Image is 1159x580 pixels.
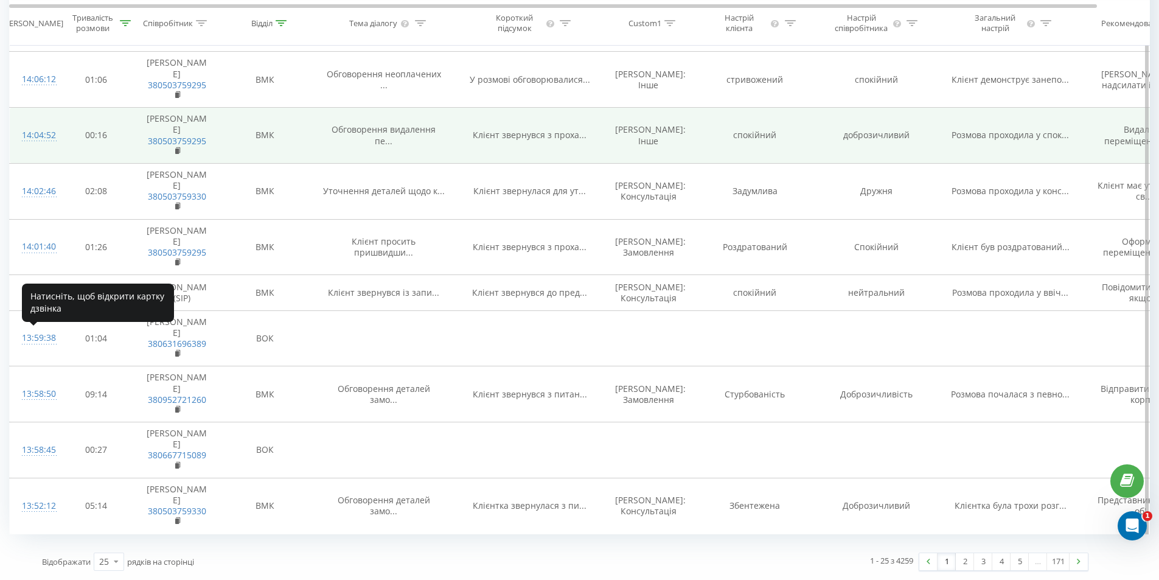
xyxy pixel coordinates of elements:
[694,219,816,275] td: Роздратований
[603,275,694,310] td: [PERSON_NAME]: Консультація
[22,382,46,406] div: 13:58:50
[148,190,206,202] a: 380503759330
[816,163,938,219] td: Дружня
[472,287,587,298] span: Клієнт звернувся до пред...
[58,219,134,275] td: 01:26
[694,478,816,534] td: Збентежена
[603,366,694,422] td: [PERSON_NAME]: Замовлення
[694,275,816,310] td: спокійний
[58,52,134,108] td: 01:06
[134,219,220,275] td: [PERSON_NAME]
[22,494,46,518] div: 13:52:12
[220,366,311,422] td: ВМК
[816,52,938,108] td: спокійний
[22,124,46,147] div: 14:04:52
[694,52,816,108] td: стривожений
[816,366,938,422] td: Доброзичливість
[58,310,134,366] td: 01:04
[603,108,694,164] td: [PERSON_NAME]: Інше
[148,505,206,517] a: 380503759330
[134,422,220,478] td: [PERSON_NAME]
[148,449,206,461] a: 380667715089
[143,18,193,28] div: Співробітник
[1011,553,1029,570] a: 5
[127,556,194,567] span: рядків на сторінці
[328,287,439,298] span: Клієнт звернувся із запи...
[134,478,220,534] td: [PERSON_NAME]
[42,556,91,567] span: Відображати
[338,494,430,517] span: Обговорення деталей замо...
[816,108,938,164] td: доброзичливий
[966,13,1025,33] div: Загальний настрій
[134,366,220,422] td: [PERSON_NAME]
[628,18,661,28] div: Custom1
[694,108,816,164] td: спокійний
[473,185,586,197] span: Клієнт звернулася для ут...
[952,241,1070,253] span: Клієнт був роздратований...
[99,556,109,568] div: 25
[69,13,117,33] div: Тривалість розмови
[952,185,1069,197] span: Розмова проходила у конс...
[352,236,416,258] span: Клієнт просить пришвидши...
[148,394,206,405] a: 380952721260
[603,219,694,275] td: [PERSON_NAME]: Замовлення
[134,275,220,310] td: [PERSON_NAME] (SIP)
[711,13,767,33] div: Настрій клієнта
[349,18,397,28] div: Тема діалогу
[603,478,694,534] td: [PERSON_NAME]: Консультація
[870,554,913,567] div: 1 - 25 з 4259
[148,79,206,91] a: 380503759295
[473,241,586,253] span: Клієнт звернувся з проха...
[470,74,590,85] span: У розмові обговорювалися...
[220,310,311,366] td: ВОК
[694,366,816,422] td: Стурбованість
[332,124,436,146] span: Обговорення видалення пе...
[134,52,220,108] td: [PERSON_NAME]
[486,13,544,33] div: Короткий підсумок
[220,219,311,275] td: ВМК
[951,388,1070,400] span: Розмова почалася з певно...
[22,180,46,203] div: 14:02:46
[22,284,174,322] div: Натисніть, щоб відкрити картку дзвінка
[816,275,938,310] td: нейтральний
[220,52,311,108] td: ВМК
[956,553,974,570] a: 2
[832,13,891,33] div: Настрій співробітника
[58,275,134,310] td: 02:10
[603,52,694,108] td: [PERSON_NAME]: Інше
[251,18,273,28] div: Відділ
[2,18,63,28] div: [PERSON_NAME]
[952,74,1069,85] span: Клієнт демонструє занепо...
[473,129,586,141] span: Клієнт звернувся з проха...
[974,553,992,570] a: 3
[816,478,938,534] td: Доброзичливий
[694,163,816,219] td: Задумлива
[327,68,441,91] span: Обговорення неоплачених ...
[58,478,134,534] td: 05:14
[134,108,220,164] td: [PERSON_NAME]
[220,275,311,310] td: ВМК
[22,326,46,350] div: 13:59:38
[134,310,220,366] td: [PERSON_NAME]
[1029,553,1047,570] div: …
[992,553,1011,570] a: 4
[148,338,206,349] a: 380631696389
[952,129,1069,141] span: Розмова проходила у спок...
[816,219,938,275] td: Спокійний
[22,281,46,304] div: 14:01:10
[58,422,134,478] td: 00:27
[955,500,1067,511] span: Клієнтка була трохи розг...
[148,135,206,147] a: 380503759295
[58,366,134,422] td: 09:14
[148,246,206,258] a: 380503759295
[952,287,1068,298] span: Розмова проходила у ввіч...
[603,163,694,219] td: [PERSON_NAME]: Консультація
[22,68,46,91] div: 14:06:12
[938,553,956,570] a: 1
[1118,511,1147,540] iframe: Intercom live chat
[323,185,445,197] span: Уточнення деталей щодо к...
[58,108,134,164] td: 00:16
[22,235,46,259] div: 14:01:40
[220,422,311,478] td: ВОК
[134,163,220,219] td: [PERSON_NAME]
